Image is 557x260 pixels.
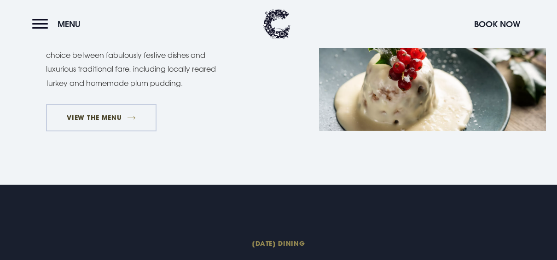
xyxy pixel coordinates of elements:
span: [DATE] Dining [59,239,498,248]
img: Clandeboye Lodge [263,9,290,39]
button: Menu [32,14,85,34]
button: Book Now [470,14,525,34]
span: Menu [58,19,81,29]
a: VIEW THE MENU [46,104,157,131]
